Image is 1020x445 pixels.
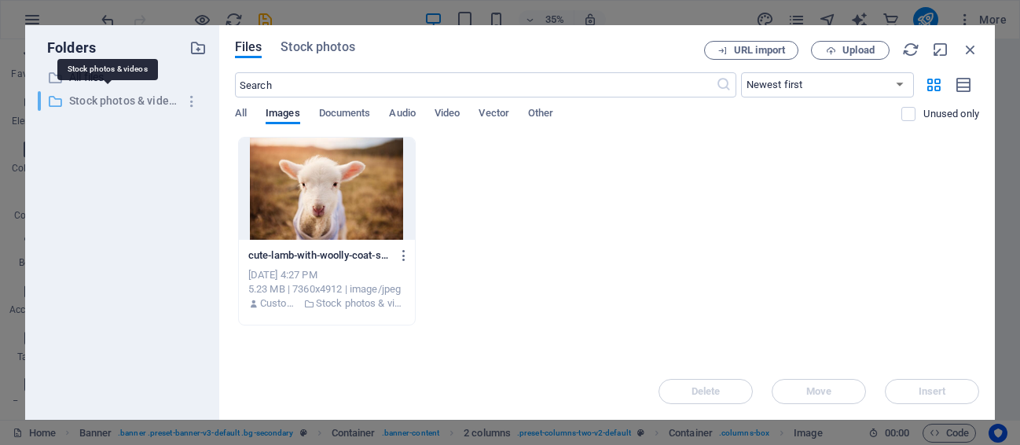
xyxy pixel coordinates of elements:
i: Close [962,41,979,58]
p: Displays only files that are not in use on the website. Files added during this session can still... [923,107,979,121]
span: Video [435,104,460,126]
div: ​ [38,91,41,111]
span: Other [528,104,553,126]
p: Customer [260,296,299,311]
span: Stock photos [281,38,354,57]
p: Stock photos & videos [69,92,178,110]
button: URL import [704,41,798,60]
i: Reload [902,41,919,58]
p: All files [69,68,178,86]
span: Upload [842,46,875,55]
span: Files [235,38,262,57]
div: [DATE] 4:27 PM [248,268,405,282]
button: Upload [811,41,890,60]
div: ​Stock photos & videos [38,91,207,111]
span: All [235,104,247,126]
span: URL import [734,46,785,55]
span: Audio [389,104,415,126]
span: Documents [319,104,371,126]
i: Create new folder [189,39,207,57]
div: 5.23 MB | 7360x4912 | image/jpeg [248,282,405,296]
div: By: Customer | Folder: Stock photos & videos [248,296,405,311]
p: Folders [38,38,96,58]
span: Vector [479,104,509,126]
i: Minimize [932,41,949,58]
p: Stock photos & videos [316,296,405,311]
p: cute-lamb-with-woolly-coat-standing-in-a-sunlit-pasture-showcasing-its-innocent-charm-Ol4tLvWBlAT... [248,248,391,263]
span: Images [266,104,300,126]
input: Search [235,72,716,97]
